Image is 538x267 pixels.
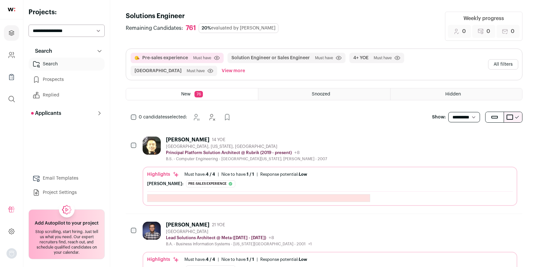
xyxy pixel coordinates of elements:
span: Must have [193,55,211,61]
span: 0 candidates [139,115,167,119]
span: 20% [202,26,211,30]
a: Company and ATS Settings [4,47,19,63]
a: Project Settings [29,186,105,199]
span: 4 / 4 [206,172,215,176]
a: Email Templates [29,172,105,185]
a: Company Lists [4,69,19,85]
a: Add Autopilot to your project Stop scrolling, start hiring. Just tell us what you need. Our exper... [29,209,105,259]
div: Nice to have: [221,172,254,177]
span: 14 YOE [212,137,225,142]
button: All filters [488,59,518,70]
span: Hidden [445,92,461,96]
span: Low [299,172,307,176]
span: 0 [486,28,490,35]
div: B.A. - Business Information Systems - [US_STATE][GEOGRAPHIC_DATA] - 2001 [166,241,312,247]
p: Lead Solutions Architect @ Meta ([DATE] - [DATE]) [166,235,266,240]
div: evaluated by [PERSON_NAME] [199,23,278,33]
button: Search [29,45,105,58]
button: Open dropdown [6,248,17,259]
div: Weekly progress [463,15,504,22]
span: 4 / 4 [206,257,215,261]
div: Pre-sales experience [186,180,235,187]
span: 1 / 1 [247,257,254,261]
span: +8 [269,236,274,240]
button: Hide [205,111,218,124]
div: Highlights [147,256,179,263]
div: [GEOGRAPHIC_DATA], [US_STATE], [GEOGRAPHIC_DATA] [166,144,327,149]
span: +1 [308,242,312,246]
span: 0 [511,28,514,35]
a: Replied [29,89,105,102]
ul: | | [184,172,307,177]
button: Add to Prospects [221,111,234,124]
h2: Add Autopilot to your project [35,220,99,227]
span: 21 YOE [212,222,225,228]
div: [PERSON_NAME] [166,222,209,228]
p: Applicants [31,109,61,117]
a: Prospects [29,73,105,86]
ul: | | [184,257,307,262]
a: Projects [4,25,19,41]
span: Must have [187,68,205,73]
p: Principal Platform Solution Architect @ Rubrik (2019 - present) [166,150,292,155]
button: 4+ YOE [353,55,368,61]
div: Stop scrolling, start hiring. Just tell us what you need. Our expert recruiters find, reach out, ... [33,229,100,255]
a: Hidden [391,88,522,100]
div: [PERSON_NAME]: [147,181,183,186]
span: 76 [194,91,203,97]
a: Snoozed [258,88,390,100]
span: Must have [315,55,333,61]
button: [GEOGRAPHIC_DATA] [134,68,181,74]
div: Must have: [184,257,215,262]
span: 1 / 1 [247,172,254,176]
div: [GEOGRAPHIC_DATA] [166,229,312,234]
div: Must have: [184,172,215,177]
div: B.S. - Computer Engineering - [GEOGRAPHIC_DATA][US_STATE], [PERSON_NAME] - 2007 [166,156,327,161]
div: Nice to have: [221,257,254,262]
div: 761 [186,24,196,32]
div: [PERSON_NAME] [166,137,209,143]
div: Response potential: [260,257,307,262]
button: Applicants [29,107,105,120]
button: Solution Engineer or Sales Engineer [231,55,310,61]
span: 0 [462,28,466,35]
h1: Solutions Engineer [126,12,282,21]
div: Highlights [147,171,179,178]
img: nopic.png [6,248,17,259]
a: Search [29,58,105,71]
span: New [181,92,191,96]
a: [PERSON_NAME] 14 YOE [GEOGRAPHIC_DATA], [US_STATE], [GEOGRAPHIC_DATA] Principal Platform Solution... [143,137,517,206]
img: 5e698536491d084a0beb7c45f1d349266a70b09804e500be73307b9f83b72e56 [143,137,161,155]
span: Low [299,257,307,261]
span: selected: [139,114,187,120]
img: wellfound-shorthand-0d5821cbd27db2630d0214b213865d53afaa358527fdda9d0ea32b1df1b89c2c.svg [8,8,15,11]
p: Search [31,47,52,55]
span: Must have [374,55,392,61]
p: Show: [432,114,446,120]
div: Response potential: [260,172,307,177]
span: Snoozed [312,92,330,96]
span: Remaining Candidates: [126,24,183,32]
img: 04f94107238db8cc192e0876d5f1f2e47c932e620d3c42080a758eee7ec20240.jpg [143,222,161,240]
h2: Projects: [29,8,105,17]
span: +8 [294,150,300,155]
button: Pre-sales experience [142,55,188,61]
button: Snooze [190,111,203,124]
button: View more [220,66,246,76]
